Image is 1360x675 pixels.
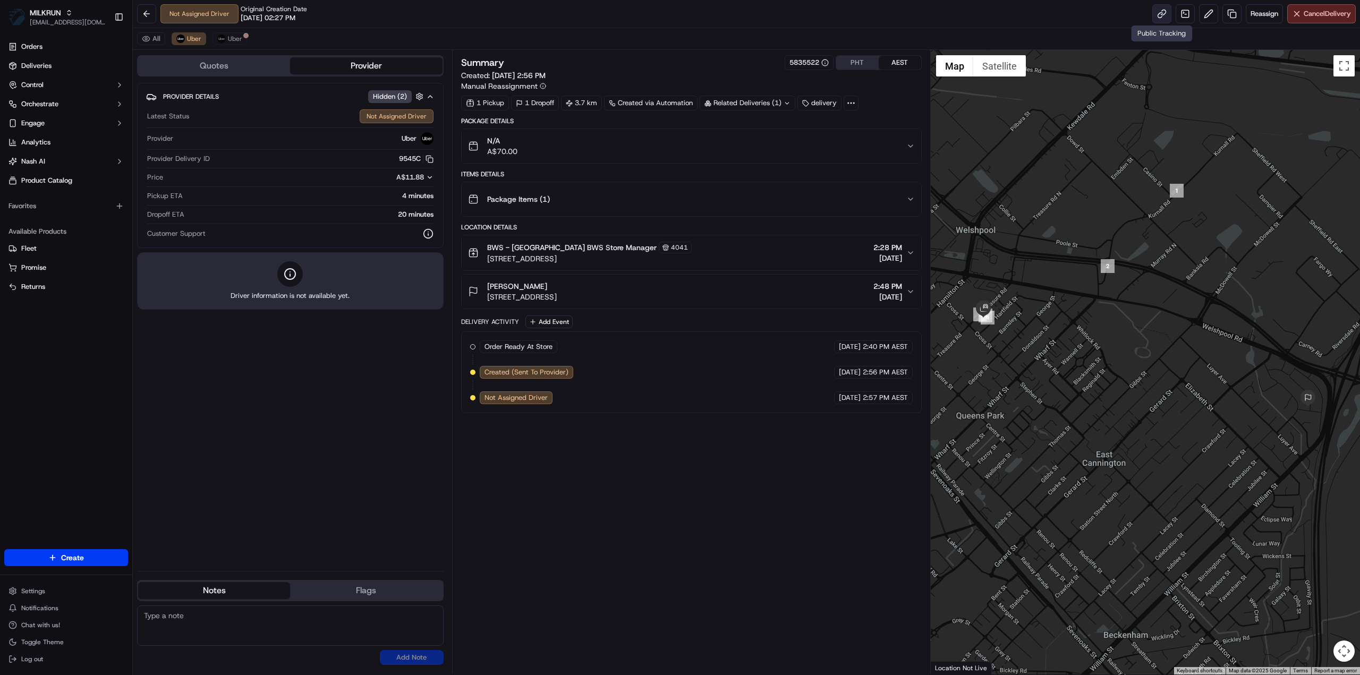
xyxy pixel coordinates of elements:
a: Open this area in Google Maps (opens a new window) [933,661,968,674]
button: Notes [138,582,290,599]
button: Provider DetailsHidden (2) [146,88,435,105]
button: Engage [4,115,128,132]
div: 2 [1101,259,1115,273]
button: Notifications [4,601,128,616]
span: Orders [21,42,42,52]
span: 2:56 PM AEST [863,368,908,377]
button: Uber [172,32,206,45]
span: Settings [21,587,45,595]
span: A$70.00 [487,146,517,157]
span: N/A [487,135,517,146]
span: Latest Status [147,112,189,121]
button: MILKRUNMILKRUN[EMAIL_ADDRESS][DOMAIN_NAME] [4,4,110,30]
span: Not Assigned Driver [484,393,548,403]
button: AEST [879,56,921,70]
div: 4 [981,311,994,324]
button: BWS - [GEOGRAPHIC_DATA] BWS Store Manager4041[STREET_ADDRESS]2:28 PM[DATE] [462,235,921,270]
span: [DATE] [839,368,861,377]
button: CancelDelivery [1287,4,1356,23]
span: Deliveries [21,61,52,71]
span: Cancel Delivery [1304,9,1351,19]
span: Uber [228,35,242,43]
a: Deliveries [4,57,128,74]
span: BWS - [GEOGRAPHIC_DATA] BWS Store Manager [487,242,657,253]
span: [STREET_ADDRESS] [487,292,557,302]
button: [PERSON_NAME][STREET_ADDRESS]2:48 PM[DATE] [462,275,921,309]
button: Package Items (1) [462,182,921,216]
span: Created: [461,70,546,81]
span: Control [21,80,44,90]
button: Hidden (2) [368,90,426,103]
div: 3 [973,307,987,321]
div: 5 [979,309,992,322]
span: [DATE] [873,292,902,302]
button: Nash AI [4,153,128,170]
button: Create [4,549,128,566]
div: Location Details [461,223,922,232]
img: uber-new-logo.jpeg [421,132,433,145]
span: Fleet [21,244,37,253]
div: Public Tracking [1131,25,1192,41]
button: A$11.88 [340,173,433,182]
span: Map data ©2025 Google [1229,668,1287,673]
span: Package Items ( 1 ) [487,194,550,204]
button: 9545C [399,154,433,164]
span: [DATE] [839,342,861,352]
span: [DATE] [873,253,902,263]
span: 2:40 PM AEST [863,342,908,352]
span: A$11.88 [396,173,424,182]
span: Notifications [21,604,58,612]
button: N/AA$70.00 [462,129,921,163]
div: 4 minutes [187,191,433,201]
a: Report a map error [1314,668,1357,673]
span: Original Creation Date [241,5,307,13]
div: Delivery Activity [461,318,519,326]
span: 2:28 PM [873,242,902,253]
div: 1 Pickup [461,96,509,110]
button: PHT [836,56,879,70]
span: 4041 [671,243,688,252]
div: 20 minutes [189,210,433,219]
button: Reassign [1246,4,1283,23]
span: Dropoff ETA [147,210,184,219]
button: Fleet [4,240,128,257]
span: Engage [21,118,45,128]
div: Created via Automation [604,96,698,110]
span: Uber [402,134,416,143]
div: 5835522 [789,58,829,67]
span: 2:48 PM [873,281,902,292]
span: Promise [21,263,46,272]
button: Control [4,76,128,93]
span: Chat with us! [21,621,60,629]
button: Toggle Theme [4,635,128,650]
a: Product Catalog [4,172,128,189]
span: Price [147,173,163,182]
span: Create [61,552,84,563]
div: delivery [797,96,841,110]
div: 1 [1170,184,1184,198]
div: 1 Dropoff [511,96,559,110]
h3: Summary [461,58,504,67]
span: [PERSON_NAME] [487,281,547,292]
button: Show satellite imagery [973,55,1026,76]
span: [DATE] 2:56 PM [492,71,546,80]
button: Settings [4,584,128,599]
span: [DATE] [839,393,861,403]
span: Created (Sent To Provider) [484,368,568,377]
button: Quotes [138,57,290,74]
button: Manual Reassignment [461,81,546,91]
span: Product Catalog [21,176,72,185]
img: uber-new-logo.jpeg [217,35,226,43]
div: Location Not Live [931,661,992,674]
a: Promise [8,263,124,272]
span: Reassign [1251,9,1278,19]
a: Terms (opens in new tab) [1293,668,1308,673]
span: Driver information is not available yet. [231,291,350,301]
span: Order Ready At Store [484,342,552,352]
button: All [137,32,165,45]
div: Package Details [461,117,922,125]
div: Favorites [4,198,128,215]
span: Provider Delivery ID [147,154,210,164]
button: MILKRUN [30,7,61,18]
